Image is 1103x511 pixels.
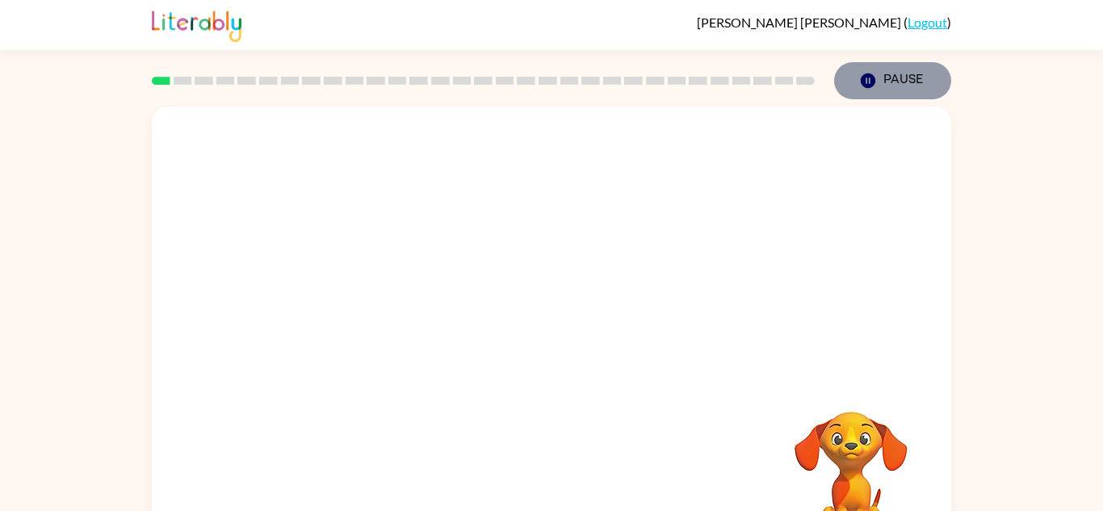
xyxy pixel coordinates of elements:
span: [PERSON_NAME] [PERSON_NAME] [697,15,904,30]
div: ( ) [697,15,951,30]
img: Literably [152,6,241,42]
a: Logout [908,15,947,30]
button: Pause [834,62,951,99]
